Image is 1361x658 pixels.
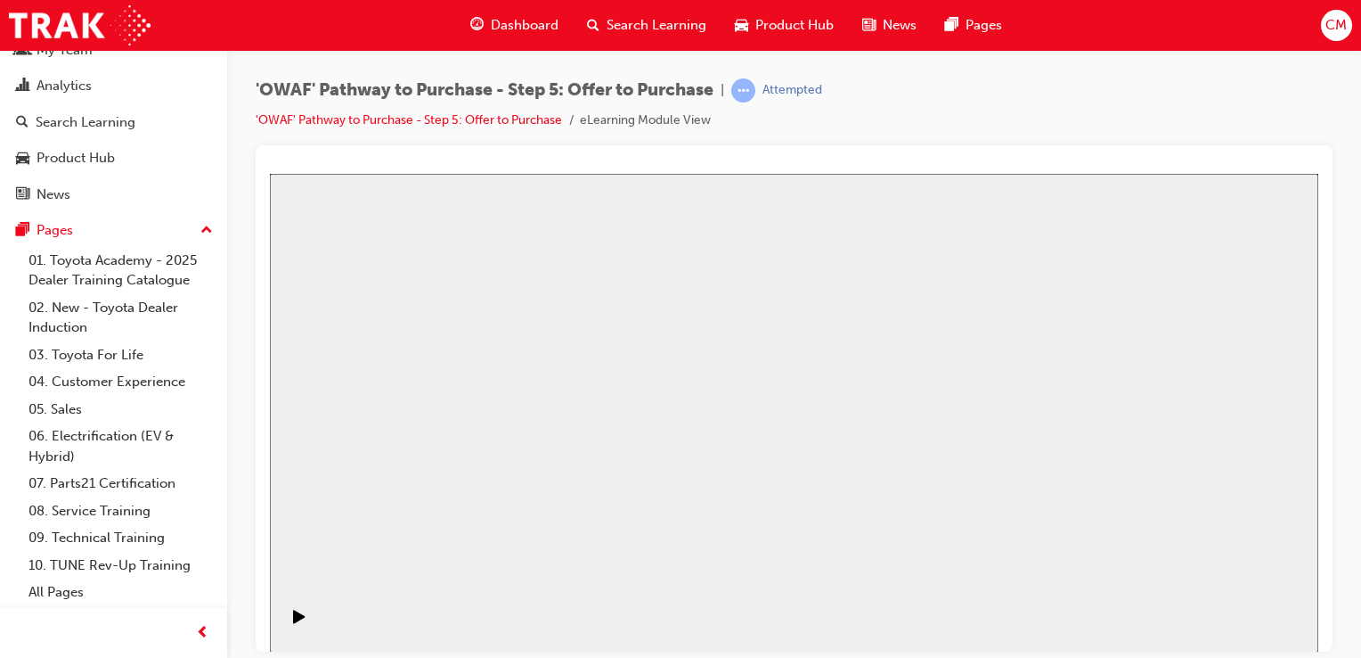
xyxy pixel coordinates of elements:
[9,435,39,465] button: Pause (Ctrl+Alt+P)
[587,14,599,37] span: search-icon
[21,498,220,525] a: 08. Service Training
[16,43,29,59] span: people-icon
[16,223,29,239] span: pages-icon
[21,368,220,396] a: 04. Customer Experience
[200,219,213,243] span: up-icon
[7,214,220,247] button: Pages
[470,14,484,37] span: guage-icon
[37,185,70,205] div: News
[931,7,1016,44] a: pages-iconPages
[21,423,220,470] a: 06. Electrification (EV & Hybrid)
[21,470,220,498] a: 07. Parts21 Certification
[256,80,713,101] span: 'OWAF' Pathway to Purchase - Step 5: Offer to Purchase
[9,421,39,479] div: playback controls
[37,76,92,96] div: Analytics
[21,341,220,369] a: 03. Toyota For Life
[755,15,834,36] span: Product Hub
[883,15,917,36] span: News
[16,78,29,95] span: chart-icon
[580,111,711,131] li: eLearning Module View
[7,70,220,103] a: Analytics
[848,7,931,44] a: news-iconNews
[7,178,220,211] a: News
[762,82,822,99] div: Attempted
[607,15,706,36] span: Search Learning
[21,294,220,341] a: 02. New - Toyota Dealer Induction
[21,524,220,552] a: 09. Technical Training
[21,396,220,424] a: 05. Sales
[21,552,220,580] a: 10. TUNE Rev-Up Training
[21,247,220,294] a: 01. Toyota Academy - 2025 Dealer Training Catalogue
[721,80,724,101] span: |
[7,106,220,139] a: Search Learning
[37,148,115,169] div: Product Hub
[1321,10,1352,41] button: CM
[456,7,573,44] a: guage-iconDashboard
[36,112,135,133] div: Search Learning
[16,115,29,131] span: search-icon
[945,14,958,37] span: pages-icon
[9,5,151,45] img: Trak
[37,220,73,241] div: Pages
[21,579,220,606] a: All Pages
[862,14,876,37] span: news-icon
[731,78,755,103] span: learningRecordVerb_ATTEMPT-icon
[721,7,848,44] a: car-iconProduct Hub
[16,151,29,167] span: car-icon
[1325,15,1347,36] span: CM
[7,142,220,175] a: Product Hub
[735,14,748,37] span: car-icon
[573,7,721,44] a: search-iconSearch Learning
[966,15,1002,36] span: Pages
[256,112,562,127] a: 'OWAF' Pathway to Purchase - Step 5: Offer to Purchase
[196,622,209,645] span: prev-icon
[16,187,29,203] span: news-icon
[491,15,558,36] span: Dashboard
